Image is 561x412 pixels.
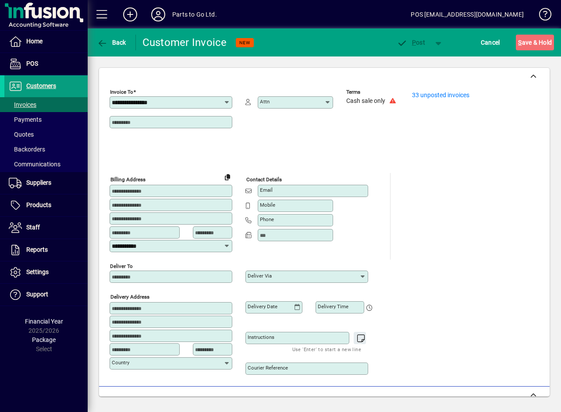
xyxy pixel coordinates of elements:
button: Back [95,35,128,50]
span: Cancel [481,35,500,49]
a: Payments [4,112,88,127]
button: Add [116,7,144,22]
span: Invoices [9,101,36,108]
span: Reports [26,246,48,253]
span: Package [32,336,56,343]
mat-label: Attn [260,99,270,105]
span: POS [26,60,38,67]
a: Home [4,31,88,53]
app-page-header-button: Back [88,35,136,50]
span: P [412,39,416,46]
span: Backorders [9,146,45,153]
mat-label: Email [260,187,273,193]
div: POS [EMAIL_ADDRESS][DOMAIN_NAME] [411,7,524,21]
mat-label: Mobile [260,202,275,208]
mat-label: Deliver via [248,273,272,279]
mat-label: Instructions [248,334,274,340]
a: Support [4,284,88,306]
span: Payments [9,116,42,123]
span: Support [26,291,48,298]
mat-label: Deliver To [110,263,133,269]
span: Suppliers [26,179,51,186]
button: Save & Hold [516,35,554,50]
mat-label: Courier Reference [248,365,288,371]
span: S [518,39,522,46]
button: Copy to Delivery address [220,170,234,184]
mat-label: Phone [260,216,274,222]
mat-label: Delivery time [318,303,348,310]
a: Invoices [4,97,88,112]
a: Communications [4,157,88,172]
span: Terms [346,89,399,95]
a: 33 unposted invoices [412,92,469,99]
span: Customers [26,82,56,89]
button: Profile [144,7,172,22]
button: Cancel [479,35,502,50]
a: Reports [4,239,88,261]
span: ost [397,39,425,46]
span: Home [26,38,43,45]
span: ave & Hold [518,35,552,49]
span: Staff [26,224,40,231]
a: Knowledge Base [533,2,550,30]
div: Parts to Go Ltd. [172,7,217,21]
a: Suppliers [4,172,88,194]
a: POS [4,53,88,75]
div: Customer Invoice [142,35,227,49]
span: Settings [26,268,49,275]
span: Communications [9,161,60,168]
a: Products [4,194,88,216]
button: Post [392,35,430,50]
span: NEW [239,40,250,46]
mat-label: Country [112,359,129,366]
a: Settings [4,261,88,283]
mat-label: Delivery date [248,303,277,310]
a: Staff [4,217,88,239]
span: Cash sale only [346,98,385,105]
span: Back [97,39,126,46]
mat-hint: Use 'Enter' to start a new line [292,344,361,354]
a: Backorders [4,142,88,157]
a: Quotes [4,127,88,142]
span: Financial Year [25,318,63,325]
span: Quotes [9,131,34,138]
span: Products [26,201,51,208]
mat-label: Invoice To [110,89,133,95]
